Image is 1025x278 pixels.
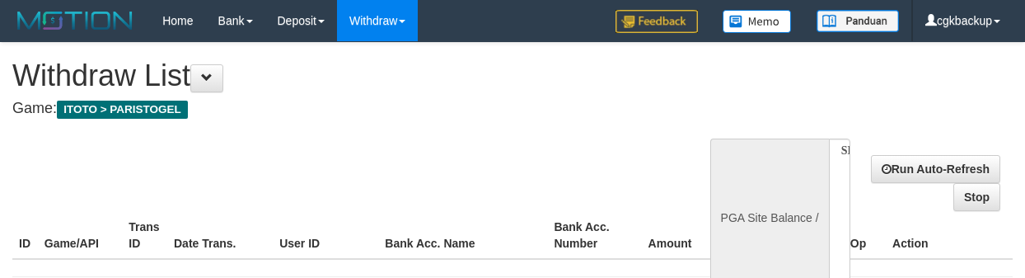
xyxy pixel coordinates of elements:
[615,10,698,33] img: Feedback.jpg
[871,155,1000,183] a: Run Auto-Refresh
[953,183,1000,211] a: Stop
[378,212,547,259] th: Bank Acc. Name
[12,8,138,33] img: MOTION_logo.png
[12,59,667,92] h1: Withdraw List
[723,10,792,33] img: Button%20Memo.svg
[167,212,273,259] th: Date Trans.
[632,212,717,259] th: Amount
[57,101,188,119] span: ITOTO > PARISTOGEL
[38,212,123,259] th: Game/API
[12,101,667,117] h4: Game:
[122,212,167,259] th: Trans ID
[817,10,899,32] img: panduan.png
[844,212,886,259] th: Op
[273,212,378,259] th: User ID
[12,212,38,259] th: ID
[547,212,632,259] th: Bank Acc. Number
[886,212,1013,259] th: Action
